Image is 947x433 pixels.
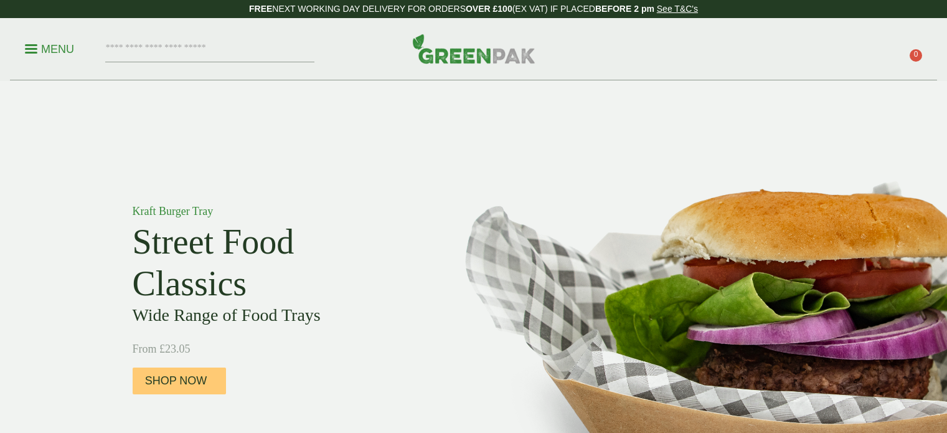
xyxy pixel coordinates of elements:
strong: FREE [249,4,272,14]
h3: Wide Range of Food Trays [133,305,413,326]
span: From £23.05 [133,343,191,355]
strong: OVER £100 [466,4,512,14]
span: Shop Now [145,374,207,388]
p: Kraft Burger Tray [133,203,413,220]
strong: BEFORE 2 pm [595,4,654,14]
a: Shop Now [133,368,226,394]
p: Menu [25,42,74,57]
h2: Street Food Classics [133,221,413,305]
a: Menu [25,42,74,54]
a: See T&C's [657,4,698,14]
img: GreenPak Supplies [412,34,535,64]
span: 0 [910,49,922,62]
